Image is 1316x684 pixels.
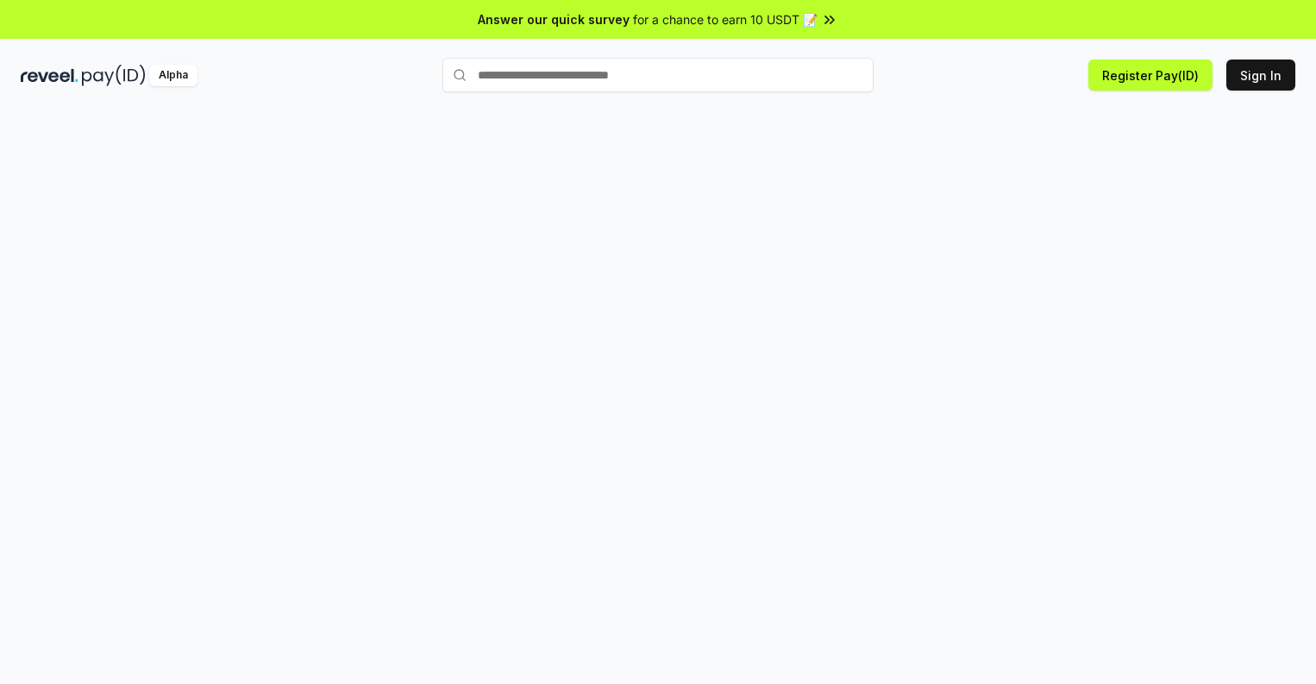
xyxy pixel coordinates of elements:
[633,10,818,28] span: for a chance to earn 10 USDT 📝
[21,65,78,86] img: reveel_dark
[478,10,630,28] span: Answer our quick survey
[82,65,146,86] img: pay_id
[1088,60,1213,91] button: Register Pay(ID)
[149,65,197,86] div: Alpha
[1226,60,1295,91] button: Sign In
